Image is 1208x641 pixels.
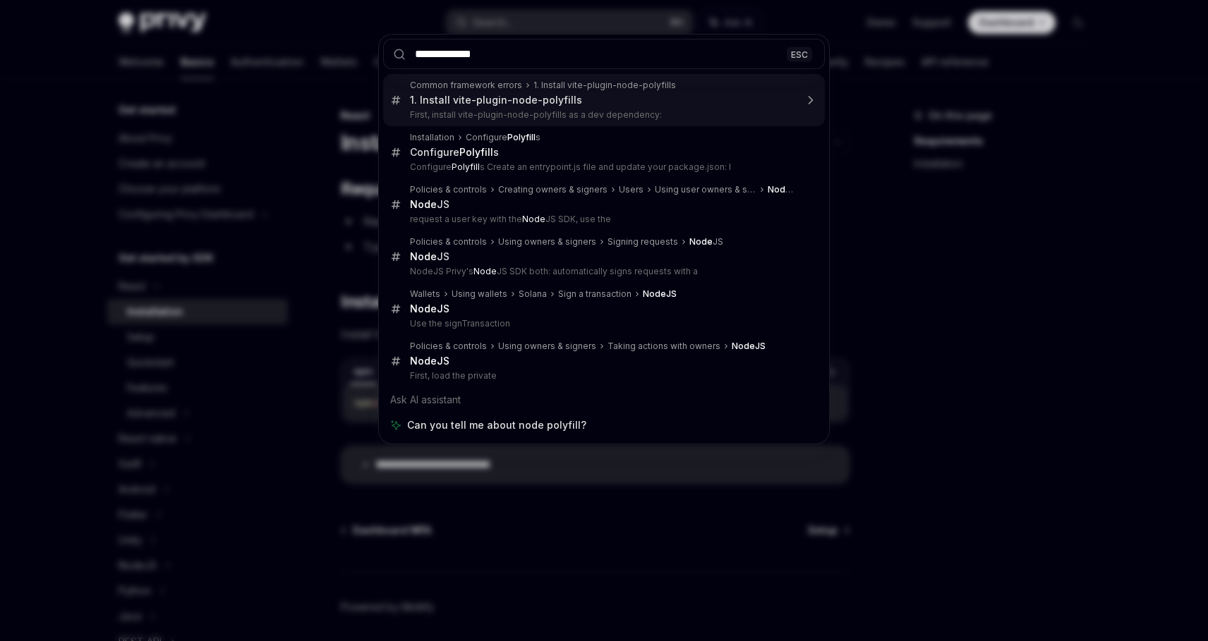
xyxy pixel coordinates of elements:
[768,184,795,195] div: JS
[410,236,487,248] div: Policies & controls
[410,146,499,159] div: Configure s
[410,250,437,262] b: Node
[689,236,723,248] div: JS
[558,288,632,300] div: Sign a transaction
[452,288,507,300] div: Using wallets
[787,47,812,61] div: ESC
[498,184,608,195] div: Creating owners & signers
[522,214,545,224] b: Node
[383,387,825,413] div: Ask AI assistant
[410,250,449,263] div: JS
[473,266,497,276] b: Node
[533,80,676,91] div: 1. Install vite-plugin-node-polyfills
[407,418,586,432] span: Can you tell me about node polyfill?
[452,161,480,172] b: Polyfill
[608,236,678,248] div: Signing requests
[768,184,793,195] b: Node
[619,184,644,195] div: Users
[410,198,449,211] div: JS
[410,318,795,329] p: Use the signTransaction
[410,109,795,121] p: First, install vite-plugin-node-polyfills as a dev dependency:
[466,132,540,143] div: Configure s
[410,303,449,315] b: NodeJS
[410,266,795,277] p: NodeJS Privy's JS SDK both: automatically signs requests with a
[410,80,522,91] div: Common framework errors
[459,146,493,158] b: Polyfill
[410,355,449,367] b: NodeJS
[410,341,487,352] div: Policies & controls
[410,184,487,195] div: Policies & controls
[410,288,440,300] div: Wallets
[655,184,756,195] div: Using user owners & signers
[410,370,795,381] p: First, load the private
[643,288,677,299] b: NodeJS
[608,341,720,352] div: Taking actions with owners
[689,236,713,247] b: Node
[410,132,454,143] div: Installation
[410,161,795,173] p: Configure s Create an entrypoint.js file and update your package.json: I
[498,341,596,352] div: Using owners & signers
[507,132,536,142] b: Polyfill
[410,94,582,106] div: 1. Install vite-plugin-node-polyfills
[410,198,437,210] b: Node
[732,341,766,351] b: NodeJS
[498,236,596,248] div: Using owners & signers
[519,288,547,300] div: Solana
[410,214,795,225] p: request a user key with the JS SDK, use the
